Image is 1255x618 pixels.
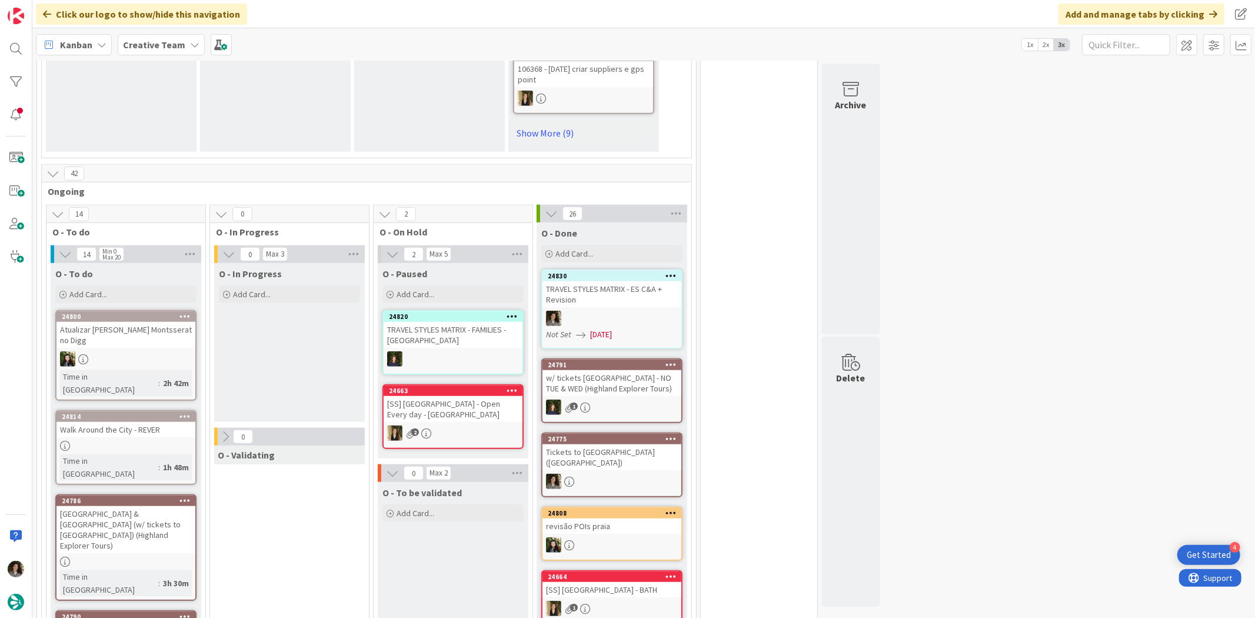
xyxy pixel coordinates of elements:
[69,207,89,221] span: 14
[389,387,522,395] div: 24663
[62,497,195,505] div: 24786
[542,434,681,444] div: 24775
[546,601,561,616] img: SP
[542,444,681,470] div: Tickets to [GEOGRAPHIC_DATA] ([GEOGRAPHIC_DATA])
[56,411,195,437] div: 24814Walk Around the City - REVER
[542,519,681,534] div: revisão POIs praia
[389,313,522,321] div: 24820
[546,400,561,415] img: MC
[60,454,158,480] div: Time in [GEOGRAPHIC_DATA]
[542,572,681,582] div: 24664
[102,254,121,260] div: Max 20
[8,594,24,610] img: avatar
[219,268,282,280] span: O - In Progress
[570,403,578,410] span: 1
[160,377,192,390] div: 2h 42m
[52,226,191,238] span: O - To do
[542,400,681,415] div: MC
[56,422,195,437] div: Walk Around the City - REVER
[542,601,681,616] div: SP
[514,61,653,87] div: 106368 - [DATE] criar suppliers e gps point
[542,582,681,597] div: [SS] [GEOGRAPHIC_DATA] - BATH
[266,251,284,257] div: Max 3
[548,361,681,369] div: 24791
[397,289,434,300] span: Add Card...
[62,413,195,421] div: 24814
[60,38,92,52] span: Kanban
[1230,542,1240,553] div: 4
[384,386,522,396] div: 24663
[56,311,195,322] div: 24800
[384,426,522,441] div: SP
[384,351,522,367] div: MC
[542,281,681,307] div: TRAVEL STYLES MATRIX - ES C&A + Revision
[548,435,681,443] div: 24775
[397,508,434,519] span: Add Card...
[542,360,681,370] div: 24791
[158,461,160,474] span: :
[548,272,681,280] div: 24830
[216,226,354,238] span: O - In Progress
[232,207,252,221] span: 0
[60,570,158,596] div: Time in [GEOGRAPHIC_DATA]
[160,577,192,590] div: 3h 30m
[60,370,158,396] div: Time in [GEOGRAPHIC_DATA]
[56,322,195,348] div: Atualizar [PERSON_NAME] Montsserat no Digg
[382,268,427,280] span: O - Paused
[384,396,522,422] div: [SS] [GEOGRAPHIC_DATA] - Open Every day - [GEOGRAPHIC_DATA]
[542,271,681,281] div: 24830
[387,351,402,367] img: MC
[160,461,192,474] div: 1h 48m
[518,91,533,106] img: SP
[562,207,582,221] span: 26
[56,351,195,367] div: BC
[384,311,522,322] div: 24820
[430,470,448,476] div: Max 2
[1082,34,1170,55] input: Quick Filter...
[542,360,681,396] div: 24791w/ tickets [GEOGRAPHIC_DATA] - NO TUE & WED (Highland Explorer Tours)
[56,311,195,348] div: 24800Atualizar [PERSON_NAME] Montsserat no Digg
[25,2,54,16] span: Support
[404,247,424,261] span: 2
[1054,39,1070,51] span: 3x
[48,185,677,197] span: Ongoing
[102,248,116,254] div: Min 0
[542,537,681,553] div: BC
[55,268,93,280] span: O - To do
[548,573,681,581] div: 24664
[233,289,271,300] span: Add Card...
[56,496,195,506] div: 24786
[1022,39,1038,51] span: 1x
[8,561,24,577] img: MS
[396,207,416,221] span: 2
[62,313,195,321] div: 24800
[542,474,681,489] div: MS
[60,351,75,367] img: BC
[382,487,462,499] span: O - To be validated
[513,124,654,142] a: Show More (9)
[56,496,195,553] div: 24786[GEOGRAPHIC_DATA] & [GEOGRAPHIC_DATA] (w/ tickets to [GEOGRAPHIC_DATA]) (Highland Explorer T...
[8,8,24,24] img: Visit kanbanzone.com
[158,577,160,590] span: :
[1038,39,1054,51] span: 2x
[384,311,522,348] div: 24820TRAVEL STYLES MATRIX - FAMILIES - [GEOGRAPHIC_DATA]
[404,466,424,480] span: 0
[123,39,185,51] b: Creative Team
[542,434,681,470] div: 24775Tickets to [GEOGRAPHIC_DATA] ([GEOGRAPHIC_DATA])
[514,51,653,87] div: 106368 - [DATE] criar suppliers e gps point
[1187,549,1231,561] div: Get Started
[56,411,195,422] div: 24814
[514,91,653,106] div: SP
[542,508,681,519] div: 24808
[387,426,402,441] img: SP
[837,371,865,385] div: Delete
[546,537,561,553] img: BC
[542,508,681,534] div: 24808revisão POIs praia
[384,322,522,348] div: TRAVEL STYLES MATRIX - FAMILIES - [GEOGRAPHIC_DATA]
[555,248,593,259] span: Add Card...
[542,572,681,597] div: 24664[SS] [GEOGRAPHIC_DATA] - BATH
[542,271,681,307] div: 24830TRAVEL STYLES MATRIX - ES C&A + Revision
[1058,4,1224,25] div: Add and manage tabs by clicking
[218,449,275,461] span: O - Validating
[542,311,681,326] div: MS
